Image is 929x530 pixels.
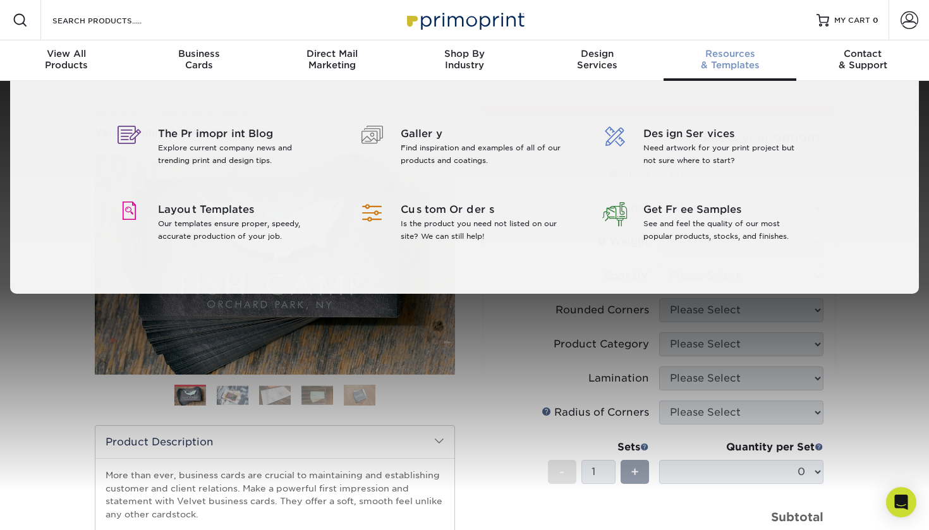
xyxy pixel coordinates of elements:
[834,15,870,26] span: MY CART
[873,16,878,25] span: 0
[771,510,823,524] strong: Subtotal
[158,217,322,243] p: Our templates ensure proper, speedy, accurate production of your job.
[531,40,664,81] a: DesignServices
[158,202,322,217] span: Layout Templates
[110,111,334,187] a: The Primoprint Blog Explore current company news and trending print and design tips.
[643,217,807,243] p: See and feel the quality of our most popular products, stocks, and finishes.
[531,48,664,71] div: Services
[398,40,531,81] a: Shop ByIndustry
[158,142,322,167] p: Explore current company news and trending print and design tips.
[664,48,796,71] div: & Templates
[401,202,564,217] span: Custom Orders
[265,48,398,59] span: Direct Mail
[796,40,929,81] a: Contact& Support
[886,487,916,517] div: Open Intercom Messenger
[401,142,564,167] p: Find inspiration and examples of all of our products and coatings.
[643,202,807,217] span: Get Free Samples
[796,48,929,59] span: Contact
[133,48,265,71] div: Cards
[531,48,664,59] span: Design
[353,187,576,263] a: Custom Orders Is the product you need not listed on our site? We can still help!
[265,48,398,71] div: Marketing
[401,217,564,243] p: Is the product you need not listed on our site? We can still help!
[133,40,265,81] a: BusinessCards
[401,6,528,33] img: Primoprint
[265,40,398,81] a: Direct MailMarketing
[401,126,564,142] span: Gallery
[643,142,807,167] p: Need artwork for your print project but not sure where to start?
[398,48,531,71] div: Industry
[110,187,334,263] a: Layout Templates Our templates ensure proper, speedy, accurate production of your job.
[133,48,265,59] span: Business
[595,187,819,263] a: Get Free Samples See and feel the quality of our most popular products, stocks, and finishes.
[796,48,929,71] div: & Support
[595,111,819,187] a: Design Services Need artwork for your print project but not sure where to start?
[643,126,807,142] span: Design Services
[664,48,796,59] span: Resources
[398,48,531,59] span: Shop By
[158,126,322,142] span: The Primoprint Blog
[51,13,174,28] input: SEARCH PRODUCTS.....
[664,40,796,81] a: Resources& Templates
[353,111,576,187] a: Gallery Find inspiration and examples of all of our products and coatings.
